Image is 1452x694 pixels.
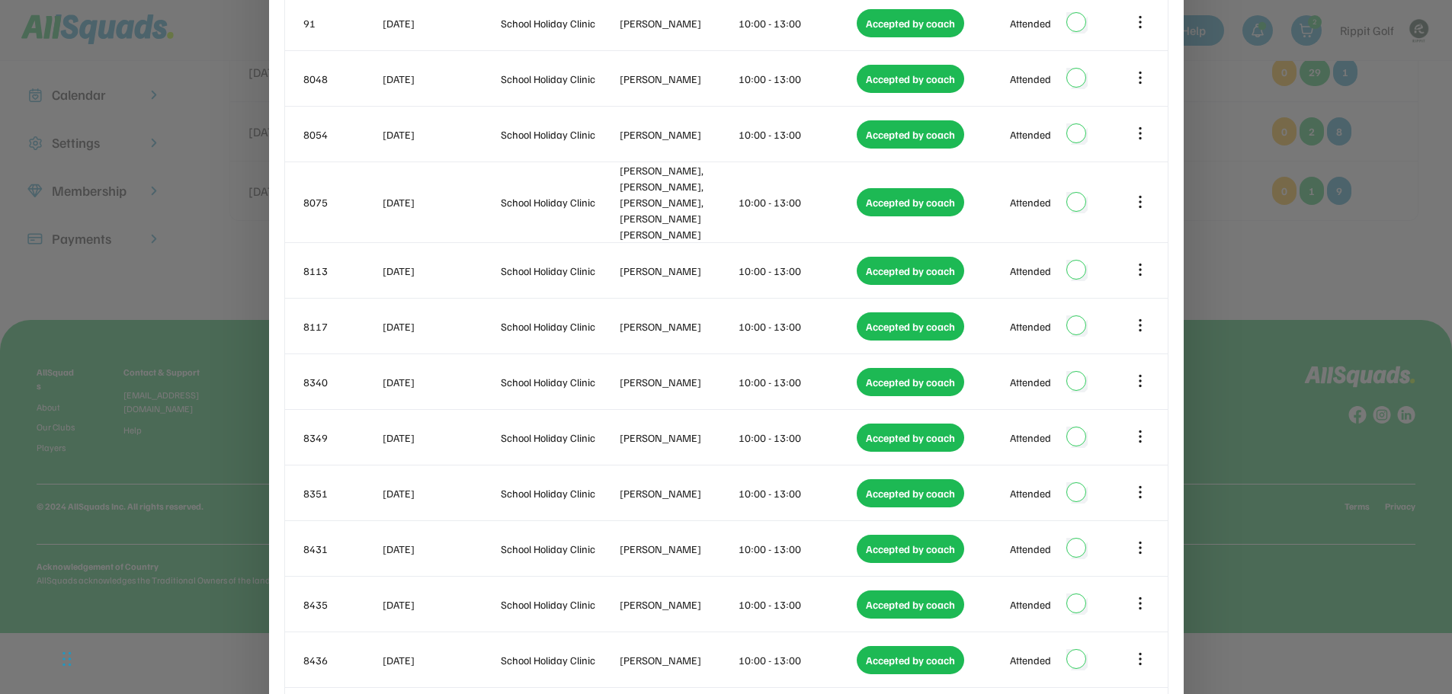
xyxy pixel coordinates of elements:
div: [DATE] [383,194,498,210]
div: Accepted by coach [857,65,964,93]
div: [DATE] [383,485,498,501]
div: Attended [1010,485,1051,501]
div: Accepted by coach [857,312,964,341]
div: School Holiday Clinic [501,126,617,142]
div: 10:00 - 13:00 [739,541,854,557]
div: Attended [1010,263,1051,279]
div: Attended [1010,374,1051,390]
div: [DATE] [383,596,498,612]
div: [DATE] [383,430,498,446]
div: 10:00 - 13:00 [739,596,854,612]
div: 8117 [303,318,380,334]
div: School Holiday Clinic [501,596,617,612]
div: Accepted by coach [857,120,964,149]
div: [PERSON_NAME] [620,541,736,557]
div: Attended [1010,541,1051,557]
div: School Holiday Clinic [501,318,617,334]
div: 8054 [303,126,380,142]
div: Attended [1010,430,1051,446]
div: Accepted by coach [857,9,964,37]
div: 10:00 - 13:00 [739,15,854,31]
div: 10:00 - 13:00 [739,126,854,142]
div: Accepted by coach [857,368,964,396]
div: School Holiday Clinic [501,194,617,210]
div: Attended [1010,652,1051,668]
div: [DATE] [383,652,498,668]
div: 8435 [303,596,380,612]
div: [DATE] [383,126,498,142]
div: 8436 [303,652,380,668]
div: Attended [1010,596,1051,612]
div: Attended [1010,15,1051,31]
div: School Holiday Clinic [501,374,617,390]
div: Accepted by coach [857,257,964,285]
div: Attended [1010,126,1051,142]
div: School Holiday Clinic [501,430,617,446]
div: [PERSON_NAME] [620,263,736,279]
div: Accepted by coach [857,535,964,563]
div: [DATE] [383,318,498,334]
div: [PERSON_NAME] [620,485,736,501]
div: 10:00 - 13:00 [739,263,854,279]
div: Attended [1010,318,1051,334]
div: Attended [1010,71,1051,87]
div: [DATE] [383,71,498,87]
div: [DATE] [383,374,498,390]
div: [PERSON_NAME] [620,15,736,31]
div: School Holiday Clinic [501,652,617,668]
div: School Holiday Clinic [501,541,617,557]
div: Accepted by coach [857,424,964,452]
div: 8075 [303,194,380,210]
div: [PERSON_NAME] [620,374,736,390]
div: [PERSON_NAME] [620,318,736,334]
div: 91 [303,15,380,31]
div: Accepted by coach [857,479,964,507]
div: Accepted by coach [857,646,964,674]
div: 8431 [303,541,380,557]
div: [PERSON_NAME] [620,126,736,142]
div: 8048 [303,71,380,87]
div: 10:00 - 13:00 [739,485,854,501]
div: [PERSON_NAME] [620,596,736,612]
div: 8351 [303,485,380,501]
div: School Holiday Clinic [501,485,617,501]
div: 10:00 - 13:00 [739,71,854,87]
div: 10:00 - 13:00 [739,652,854,668]
div: 8113 [303,263,380,279]
div: [PERSON_NAME], [PERSON_NAME], [PERSON_NAME], [PERSON_NAME] [PERSON_NAME] [620,162,736,242]
div: 10:00 - 13:00 [739,194,854,210]
div: Attended [1010,194,1051,210]
div: School Holiday Clinic [501,15,617,31]
div: [DATE] [383,541,498,557]
div: Accepted by coach [857,590,964,619]
div: 10:00 - 13:00 [739,318,854,334]
div: [PERSON_NAME] [620,430,736,446]
div: [PERSON_NAME] [620,652,736,668]
div: Accepted by coach [857,188,964,216]
div: [PERSON_NAME] [620,71,736,87]
div: [DATE] [383,263,498,279]
div: School Holiday Clinic [501,263,617,279]
div: 10:00 - 13:00 [739,374,854,390]
div: 10:00 - 13:00 [739,430,854,446]
div: 8340 [303,374,380,390]
div: School Holiday Clinic [501,71,617,87]
div: [DATE] [383,15,498,31]
div: 8349 [303,430,380,446]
